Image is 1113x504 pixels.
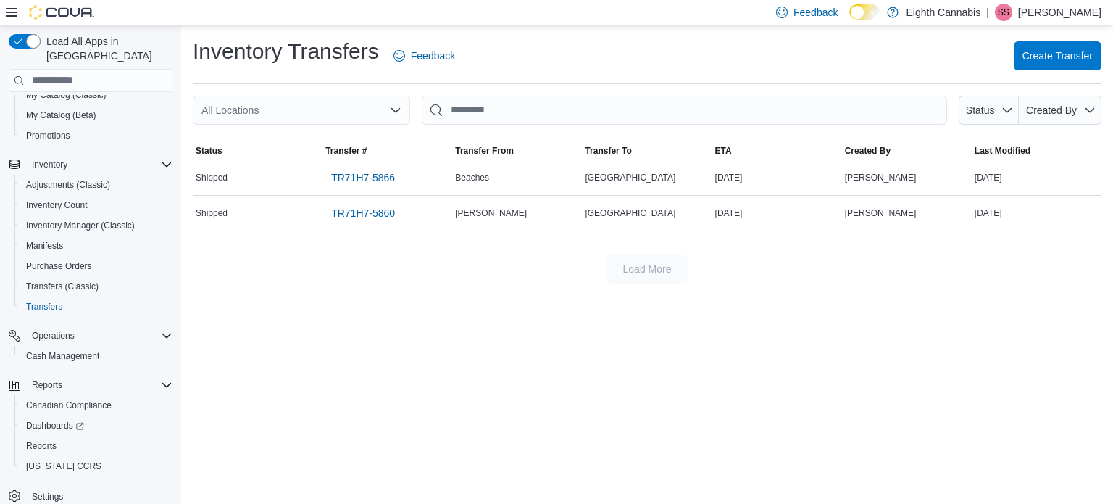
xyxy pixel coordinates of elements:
button: Transfers [14,297,178,317]
button: Inventory Manager (Classic) [14,215,178,236]
span: Load More [623,262,672,276]
span: Cash Management [20,347,172,365]
span: Reports [26,376,172,394]
span: Settings [32,491,63,503]
a: Cash Management [20,347,105,365]
a: My Catalog (Classic) [20,86,112,104]
div: [DATE] [712,205,842,222]
a: Reports [20,437,62,455]
span: Beaches [455,172,489,183]
span: Created By [845,145,891,157]
span: My Catalog (Beta) [20,107,172,124]
span: Transfers (Classic) [26,281,99,292]
span: Inventory Count [20,197,172,214]
input: Dark Mode [849,4,880,20]
span: Created By [1026,104,1077,116]
span: Reports [20,437,172,455]
span: [US_STATE] CCRS [26,460,101,472]
p: Eighth Cannabis [906,4,980,21]
span: Promotions [20,127,172,144]
span: Feedback [793,5,838,20]
span: TR71H7-5866 [331,170,395,185]
button: Inventory [3,154,178,175]
a: Purchase Orders [20,257,98,275]
button: Open list of options [390,104,401,116]
a: Manifests [20,237,69,255]
span: Create Transfer [1022,49,1093,63]
a: TR71H7-5866 [325,163,401,192]
span: Status [196,145,222,157]
a: Transfers [20,298,68,315]
img: Cova [29,5,94,20]
button: Created By [842,142,972,160]
a: Canadian Compliance [20,397,117,414]
a: Dashboards [20,417,90,434]
div: [DATE] [972,169,1101,186]
span: Promotions [26,130,70,141]
button: Transfer From [452,142,582,160]
span: Inventory Manager (Classic) [26,220,135,231]
div: [DATE] [972,205,1101,222]
button: Manifests [14,236,178,256]
span: Canadian Compliance [26,400,112,411]
a: Adjustments (Classic) [20,176,116,194]
span: Shipped [196,207,228,219]
button: Operations [3,326,178,346]
p: | [986,4,989,21]
span: Adjustments (Classic) [26,179,110,191]
button: ETA [712,142,842,160]
span: Inventory Manager (Classic) [20,217,172,234]
span: My Catalog (Classic) [20,86,172,104]
button: Adjustments (Classic) [14,175,178,195]
button: Inventory Count [14,195,178,215]
span: TR71H7-5860 [331,206,395,220]
span: ETA [715,145,732,157]
button: My Catalog (Classic) [14,85,178,105]
span: Cash Management [26,350,99,362]
span: [GEOGRAPHIC_DATA] [585,207,675,219]
a: TR71H7-5860 [325,199,401,228]
span: Transfer To [585,145,631,157]
a: Transfers (Classic) [20,278,104,295]
span: [PERSON_NAME] [845,172,917,183]
span: Feedback [411,49,455,63]
button: Create Transfer [1014,41,1101,70]
a: Inventory Manager (Classic) [20,217,141,234]
button: Promotions [14,125,178,146]
a: Inventory Count [20,197,93,214]
span: Manifests [26,240,63,252]
span: Status [966,104,995,116]
span: My Catalog (Beta) [26,110,96,121]
button: Load More [606,255,688,284]
span: Dashboards [26,420,84,431]
div: Shari Smiley [995,4,1012,21]
span: [PERSON_NAME] [455,207,527,219]
span: Canadian Compliance [20,397,172,414]
span: Adjustments (Classic) [20,176,172,194]
button: Created By [1019,96,1101,125]
a: [US_STATE] CCRS [20,458,107,475]
span: Operations [32,330,75,342]
span: Inventory [32,159,67,170]
h1: Inventory Transfers [193,37,379,66]
span: Shipped [196,172,228,183]
span: Last Modified [975,145,1030,157]
span: Load All Apps in [GEOGRAPHIC_DATA] [41,34,172,63]
button: Reports [14,436,178,456]
button: [US_STATE] CCRS [14,456,178,476]
span: Inventory [26,156,172,173]
button: Reports [3,375,178,395]
a: Dashboards [14,416,178,436]
input: This is a search bar. After typing your query, hit enter to filter the results lower in the page. [422,96,947,125]
button: Transfers (Classic) [14,276,178,297]
button: Operations [26,327,80,344]
span: Transfers [20,298,172,315]
p: [PERSON_NAME] [1018,4,1101,21]
span: My Catalog (Classic) [26,89,107,101]
button: Transfer To [582,142,712,160]
button: Transfer # [322,142,452,160]
span: Purchase Orders [26,260,92,272]
span: Dashboards [20,417,172,434]
span: Manifests [20,237,172,255]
